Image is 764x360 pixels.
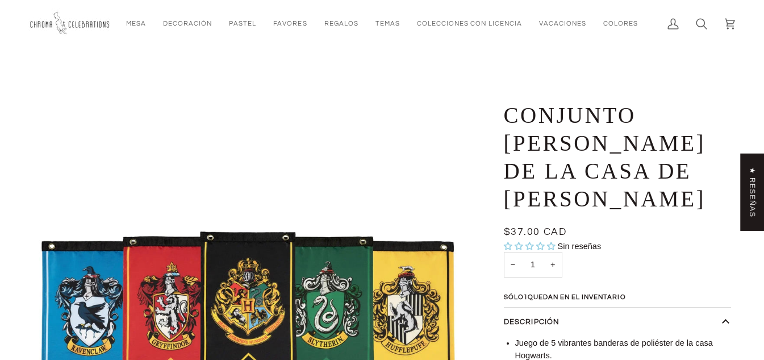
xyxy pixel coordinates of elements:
span: favores [273,19,307,28]
div: Click to open Judge.me floating reviews tab [740,153,764,230]
span: Regalos [324,19,358,28]
span: Decoración [163,19,212,28]
img: Chroma Celebrations [28,9,114,39]
span: Vacaciones [539,19,586,28]
h1: Conjunto [PERSON_NAME] de la casa de [PERSON_NAME] [504,102,723,213]
span: Colecciones con licencia [417,19,522,28]
span: 1 [524,294,528,300]
span: $37.00 CAD [504,227,567,237]
button: Descripción [504,308,731,337]
input: Cantidad [504,252,562,278]
span: Mesa [126,19,146,28]
span: Temas [375,19,400,28]
button: Aumentar cantidad [544,252,562,278]
span: Pastel [229,19,256,28]
span: Sólo quedan en el inventario [504,294,629,301]
span: Colores [603,19,638,28]
button: Disminuir cantidad [504,252,522,278]
span: Sin reseñas [558,242,602,251]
